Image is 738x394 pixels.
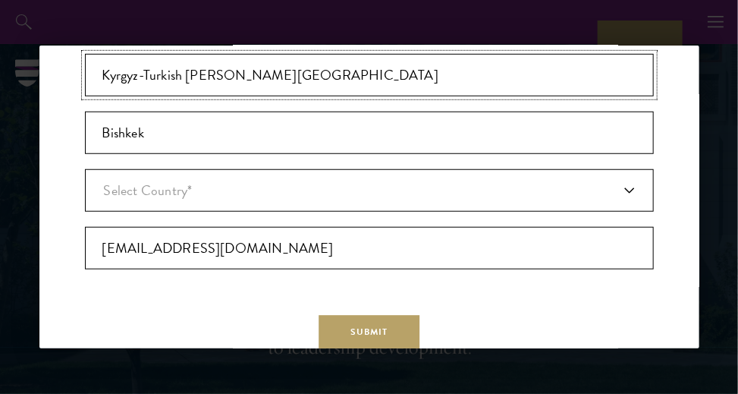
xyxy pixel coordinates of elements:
[85,54,654,96] input: Organization*
[85,112,654,154] input: City*
[104,180,193,200] span: Select Country*
[350,325,388,339] span: Submit
[319,315,419,349] button: Submit
[85,227,654,269] input: Email*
